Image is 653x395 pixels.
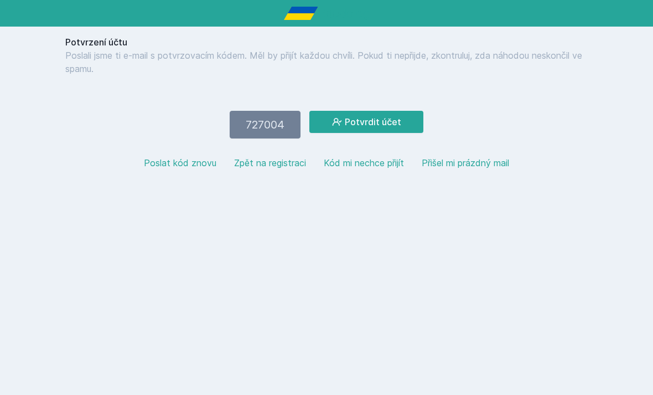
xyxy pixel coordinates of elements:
[144,156,216,170] button: Poslat kód znovu
[65,49,588,75] p: Poslali jsme ti e-mail s potvrzovacím kódem. Měl by přijít každou chvíli. Pokud ti nepřijde, zkon...
[422,156,509,170] button: Přišel mi prázdný mail
[234,156,306,170] button: Zpět na registraci
[309,111,423,133] button: Potvrdit účet
[230,111,300,138] input: 123456
[65,35,588,49] h1: Potvrzení účtu
[324,156,404,170] button: Kód mi nechce přijít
